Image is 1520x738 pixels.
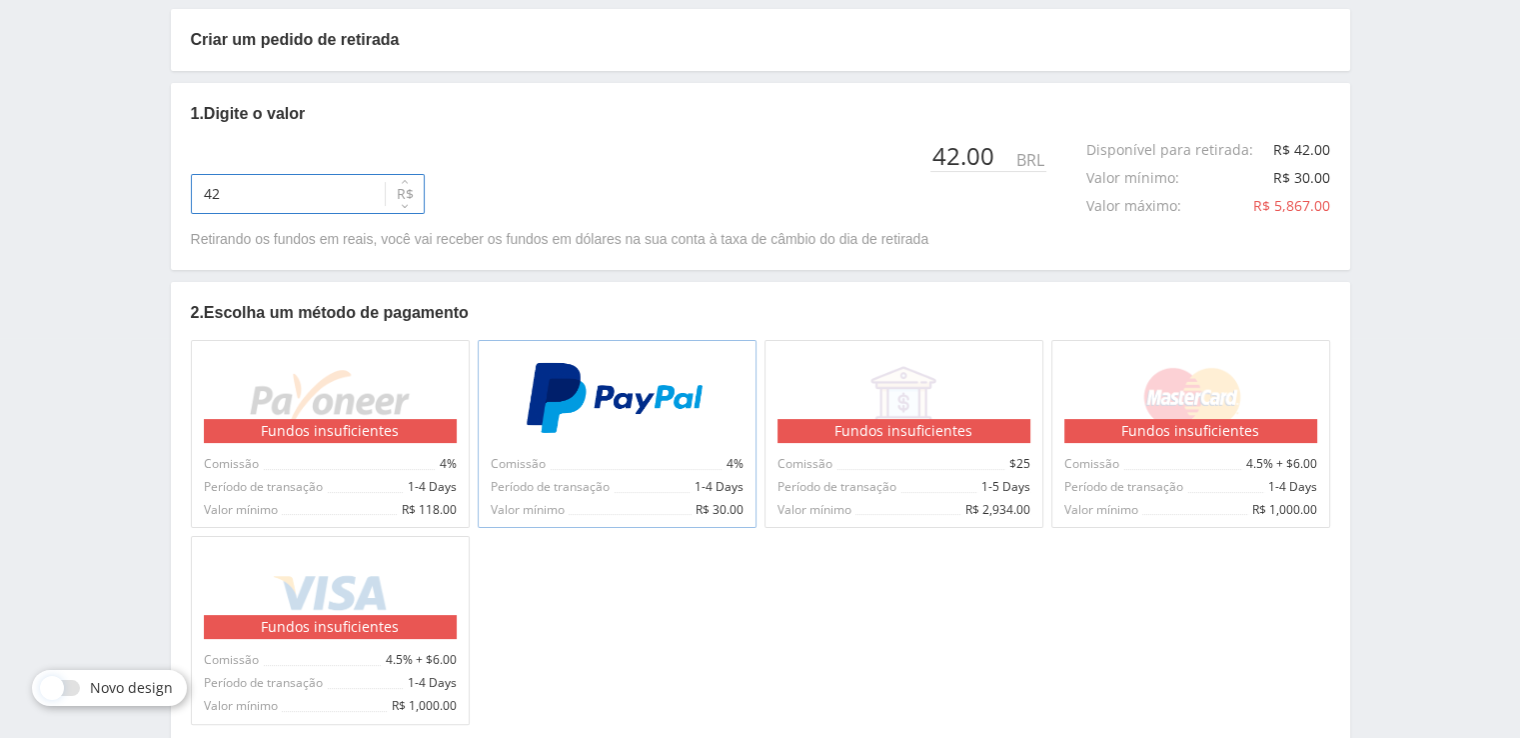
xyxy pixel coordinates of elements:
[388,699,457,713] span: R$ 1,000.00
[436,457,457,471] span: 4%
[777,480,900,494] span: Período de transação
[382,653,457,667] span: 4.5% + $6.00
[1264,480,1317,494] span: 1-4 Days
[204,653,263,667] span: Comissão
[1005,457,1030,471] span: $25
[1064,503,1142,517] span: Valor mínimo
[1273,170,1330,186] div: R$ 30.00
[961,503,1030,517] span: R$ 2,934.00
[404,480,457,494] span: 1-4 Days
[777,503,855,517] span: Valor mínimo
[1064,480,1187,494] span: Período de transação
[930,142,1014,170] div: 42.00
[1248,503,1317,517] span: R$ 1,000.00
[240,362,420,434] img: Payoneer (BR)
[723,457,744,471] span: 4%
[191,103,1330,125] p: 1. Digite o valor
[1086,170,1199,186] div: Valor mínimo :
[1086,198,1201,214] div: Valor máximo :
[1273,142,1330,158] div: R$ 42.00
[191,230,1330,250] p: Retirando os fundos em reais, você vai receber os fundos em dólares na sua conta à taxa de câmbio...
[90,680,173,696] span: Novo design
[398,503,457,517] span: R$ 118.00
[977,480,1030,494] span: 1-5 Days
[404,676,457,690] span: 1-4 Days
[204,503,282,517] span: Valor mínimo
[204,615,457,639] div: Fundos insuficientes
[204,699,282,713] span: Valor mínimo
[204,676,327,690] span: Período de transação
[1064,457,1123,471] span: Comissão
[1014,151,1046,169] div: BRL
[270,558,390,630] img: Visa
[1253,196,1330,215] span: R$ 5,867.00
[191,302,1330,324] p: 2. Escolha um método de pagamento
[692,503,744,517] span: R$ 30.00
[777,419,1030,443] div: Fundos insuficientes
[385,174,425,214] button: R$
[1064,419,1317,443] div: Fundos insuficientes
[204,480,327,494] span: Período de transação
[204,457,263,471] span: Comissão
[491,503,569,517] span: Valor mínimo
[777,457,836,471] span: Comissão
[1242,457,1317,471] span: 4.5% + $6.00
[524,362,709,434] img: PayPal (BR)
[867,362,939,434] img: Банковский перевод
[191,29,1330,51] p: Criar um pedido de retirada
[691,480,744,494] span: 1-4 Days
[1130,362,1250,434] img: MasterCard
[1086,142,1273,158] div: Disponível para retirada :
[204,419,457,443] div: Fundos insuficientes
[491,480,614,494] span: Período de transação
[491,457,550,471] span: Comissão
